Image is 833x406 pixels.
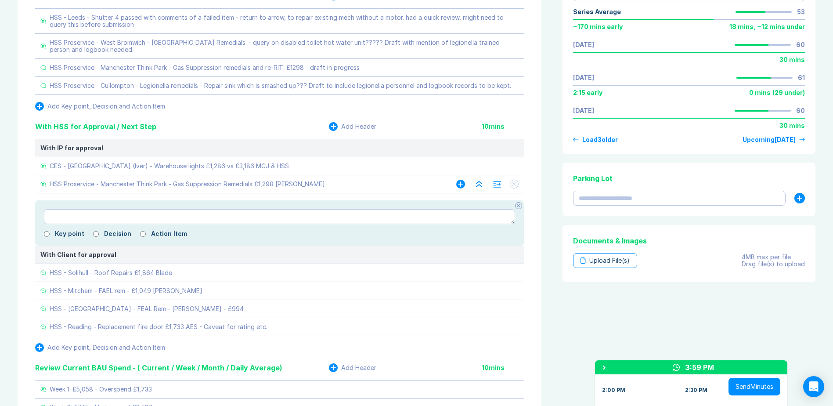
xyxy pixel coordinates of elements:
[582,136,618,143] div: Load 3 older
[482,364,524,371] div: 10 mins
[47,344,165,351] div: Add Key point, Decision and Action Item
[50,82,511,89] div: HSS Proservice - Cullompton - Legionella remedials - Repair sink which is smashed up??? Draft to ...
[482,123,524,130] div: 10 mins
[685,362,714,373] div: 3:59 PM
[602,387,625,394] div: 2:00 PM
[50,386,152,393] div: Week 1: £5,058 - Overspend £1,733
[797,8,805,15] div: 53
[728,378,780,395] button: SendMinutes
[796,107,805,114] div: 60
[779,56,805,63] div: 30 mins
[35,102,165,111] button: Add Key point, Decision and Action Item
[50,269,172,276] div: HSS - Solihull - Roof Repairs £1,864 Blade
[798,74,805,81] div: 61
[151,230,187,237] label: Action Item
[573,253,637,268] div: Upload File(s)
[50,287,202,294] div: HSS - Mitcham - FAEL rem - £1,049 [PERSON_NAME]
[573,236,805,246] div: Documents & Images
[743,136,796,143] div: Upcoming [DATE]
[55,230,84,237] label: Key point
[743,136,805,143] a: Upcoming[DATE]
[729,23,805,30] div: 18 mins , ~ 12 mins under
[50,323,267,330] div: HSS - Reading - Replacement fire door £1,733 AES - Caveat for rating etc.
[779,122,805,129] div: 30 mins
[573,8,621,15] div: Series Average
[50,64,360,71] div: HSS Proservice - Manchester Think Park - Gas Suppression remedials and re-RIT. £1298 - draft in p...
[50,181,325,188] div: HSS Proservice - Manchester Think Park - Gas Suppression Remedials £1,298 [PERSON_NAME]
[50,305,244,312] div: HSS - [GEOGRAPHIC_DATA] - FEAL Rem - [PERSON_NAME] - £994
[35,121,156,132] div: With HSS for Approval / Next Step
[573,23,623,30] div: ~ 170 mins early
[40,145,519,152] div: With IP for approval
[40,251,519,258] div: With Client for approval
[742,261,805,268] div: Drag file(s) to upload
[685,387,707,394] div: 2:30 PM
[573,89,602,96] div: 2:15 early
[573,41,594,48] a: [DATE]
[50,14,519,28] div: HSS - Leeds - Shutter 4 passed with comments of a failed item - return to arrow, to repair existi...
[341,364,376,371] div: Add Header
[573,173,805,184] div: Parking Lot
[47,103,165,110] div: Add Key point, Decision and Action Item
[50,163,289,170] div: CES - [GEOGRAPHIC_DATA] (Iver) - Warehouse lights £1,286 vs £3,186 MCJ & HSS
[329,122,376,131] button: Add Header
[50,39,519,53] div: HSS Proservice - West Bromwich - [GEOGRAPHIC_DATA] Remedials. - query on disabled toilet hot wate...
[749,89,771,96] div: 0 mins
[573,107,594,114] a: [DATE]
[35,343,165,352] button: Add Key point, Decision and Action Item
[573,74,594,81] a: [DATE]
[772,89,805,96] div: ( 29 under )
[329,363,376,372] button: Add Header
[573,136,618,143] button: Load3older
[742,254,805,261] div: 4MB max per file
[104,230,131,237] label: Decision
[341,123,376,130] div: Add Header
[803,376,824,397] div: Open Intercom Messenger
[796,41,805,48] div: 60
[35,362,282,373] div: Review Current BAU Spend - ( Current / Week / Month / Daily Average)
